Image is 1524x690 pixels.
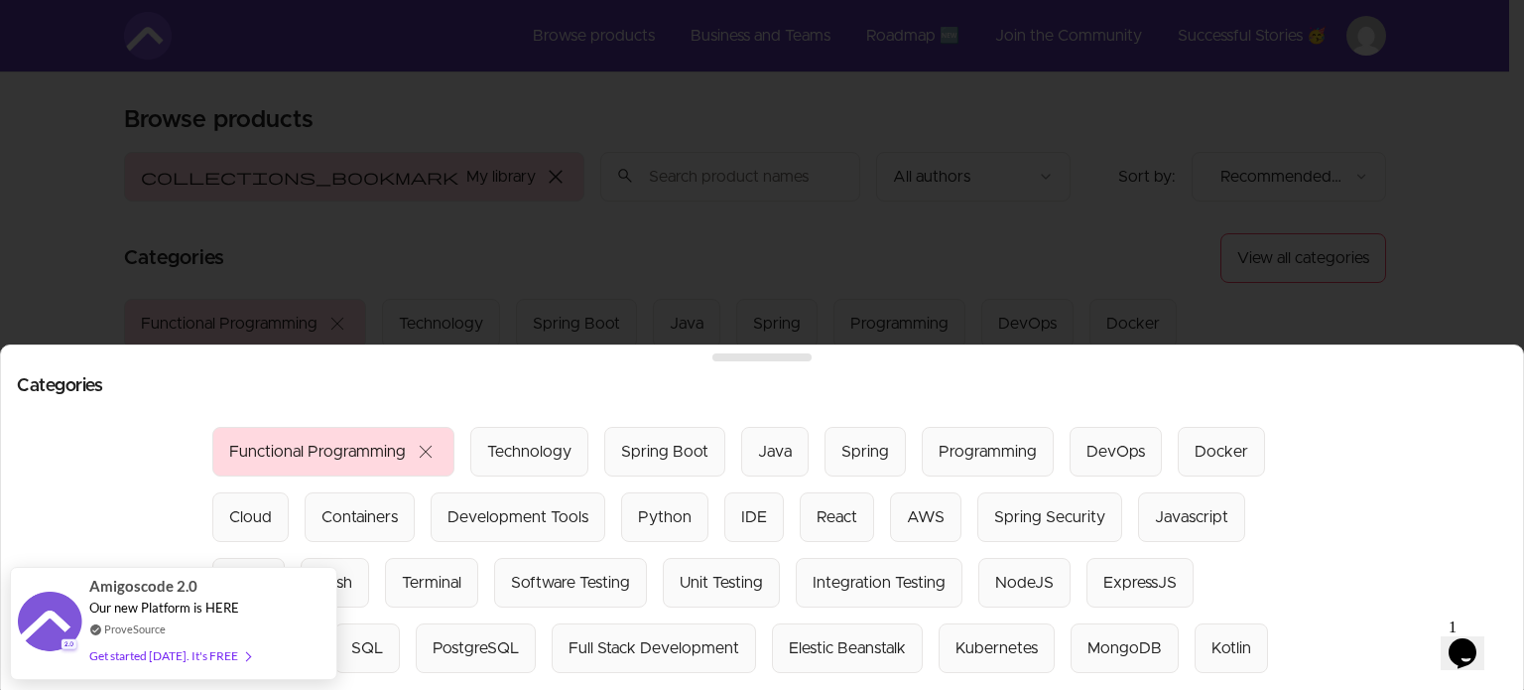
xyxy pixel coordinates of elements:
div: Spring Boot [621,440,708,464]
div: Programming [939,440,1037,464]
div: Spring Security [994,505,1105,529]
img: provesource social proof notification image [18,592,82,656]
div: Integration Testing [813,571,946,595]
div: ExpressJS [1103,571,1177,595]
div: Java [758,440,792,464]
div: Development Tools [447,505,588,529]
div: PostgreSQL [433,636,519,660]
div: Elestic Beanstalk [789,636,906,660]
h2: Categories [17,377,1507,395]
div: Full Stack Development [569,636,739,660]
span: Amigoscode 2.0 [89,575,197,598]
div: Terminal [402,571,461,595]
div: Docker [1195,440,1248,464]
div: Spring [841,440,889,464]
div: MongoDB [1087,636,1162,660]
div: DevOps [1086,440,1145,464]
div: Javascript [1155,505,1228,529]
div: IDE [741,505,767,529]
a: ProveSource [104,621,166,637]
div: SQL [351,636,383,660]
div: Technology [487,440,571,464]
div: Kotlin [1211,636,1251,660]
div: Get started [DATE]. It's FREE [89,644,250,667]
span: close [414,440,438,464]
div: Containers [321,505,398,529]
span: Our new Platform is HERE [89,600,239,616]
div: Kubernetes [955,636,1038,660]
div: Unit Testing [680,571,763,595]
iframe: chat widget [1441,611,1504,670]
div: AWS [907,505,945,529]
div: Python [638,505,692,529]
div: Software Testing [511,571,630,595]
div: NodeJS [995,571,1054,595]
div: Functional Programming [229,440,406,464]
div: React [817,505,857,529]
div: Cloud [229,505,272,529]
